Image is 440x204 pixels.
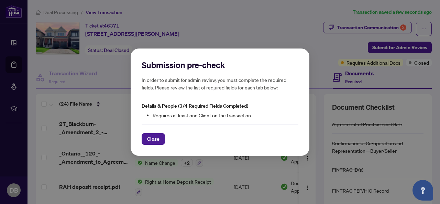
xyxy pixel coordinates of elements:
[142,76,298,91] h5: In order to submit for admin review, you must complete the required fields. Please review the lis...
[142,103,248,109] span: Details & People (3/4 Required Fields Completed)
[153,111,298,119] li: Requires at least one Client on the transaction
[147,133,159,144] span: Close
[142,60,298,71] h2: Submission pre-check
[412,180,433,201] button: Open asap
[142,133,165,144] button: Close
